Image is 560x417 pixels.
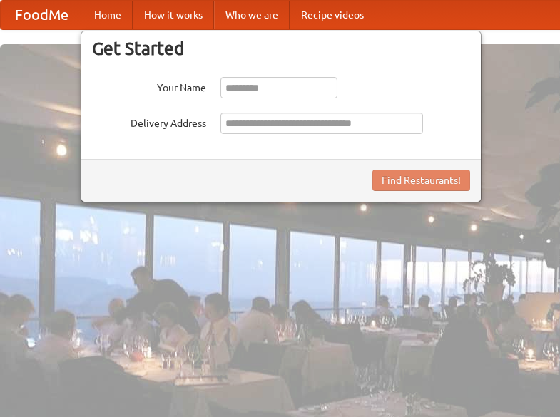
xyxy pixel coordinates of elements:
[290,1,375,29] a: Recipe videos
[92,38,470,59] h3: Get Started
[133,1,214,29] a: How it works
[83,1,133,29] a: Home
[214,1,290,29] a: Who we are
[1,1,83,29] a: FoodMe
[92,113,206,130] label: Delivery Address
[372,170,470,191] button: Find Restaurants!
[92,77,206,95] label: Your Name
